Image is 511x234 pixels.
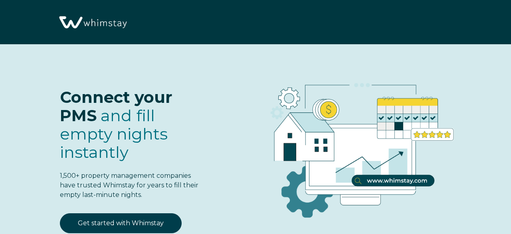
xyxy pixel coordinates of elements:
span: fill empty nights instantly [60,106,168,162]
img: Whimstay Logo-02 1 [56,4,129,41]
span: and [60,106,168,162]
img: RBO Ilustrations-03 [229,60,487,229]
span: Connect your PMS [60,87,172,125]
span: 1,500+ property management companies have trusted Whimstay for years to fill their empty last-min... [60,172,198,199]
a: Get started with Whimstay [60,213,182,233]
